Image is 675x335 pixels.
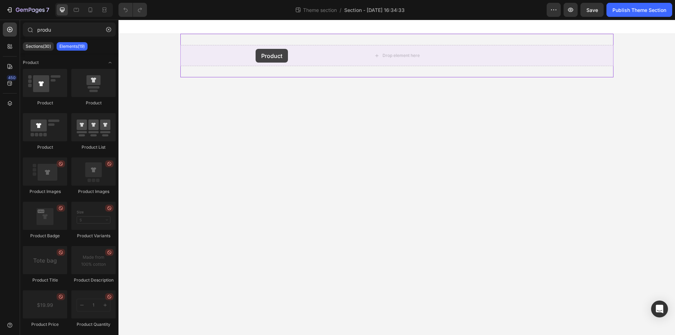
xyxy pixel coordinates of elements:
div: Product Images [71,188,116,195]
iframe: Design area [118,20,675,335]
div: Product Variants [71,233,116,239]
div: Product [23,100,67,106]
button: Publish Theme Section [606,3,672,17]
span: Product [23,59,39,66]
div: Product [23,144,67,150]
div: Product Images [23,188,67,195]
button: Save [580,3,604,17]
p: 7 [46,6,49,14]
p: Elements(19) [59,44,85,49]
p: Sections(30) [26,44,51,49]
div: Product Description [71,277,116,283]
div: Product Price [23,321,67,328]
div: Product List [71,144,116,150]
span: / [340,6,341,14]
div: Product Quantity [71,321,116,328]
button: 7 [3,3,52,17]
span: Save [586,7,598,13]
div: Product Badge [23,233,67,239]
input: Search Sections & Elements [23,22,116,37]
div: Product Title [23,277,67,283]
div: Open Intercom Messenger [651,301,668,317]
div: Undo/Redo [118,3,147,17]
span: Toggle open [104,57,116,68]
div: Publish Theme Section [612,6,666,14]
div: 450 [7,75,17,80]
span: Section - [DATE] 16:34:33 [344,6,405,14]
span: Theme section [302,6,338,14]
div: Product [71,100,116,106]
